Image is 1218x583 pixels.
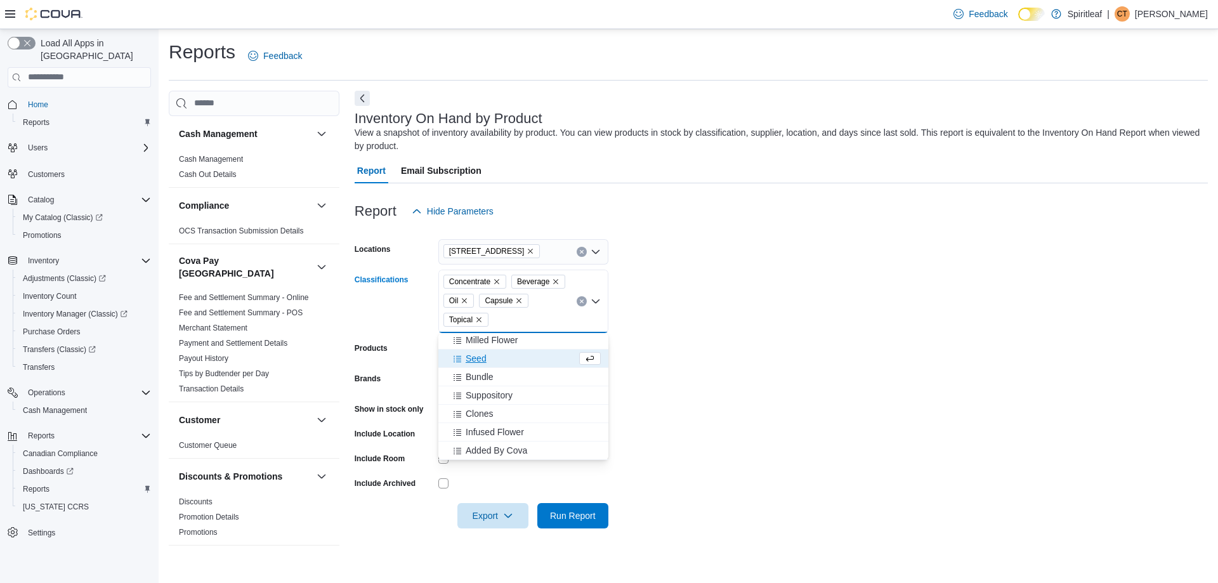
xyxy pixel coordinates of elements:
[13,341,156,358] a: Transfers (Classic)
[18,360,151,375] span: Transfers
[461,297,468,305] button: Remove Oil from selection in this group
[18,271,151,286] span: Adjustments (Classic)
[179,527,218,537] span: Promotions
[23,253,64,268] button: Inventory
[28,169,65,180] span: Customers
[355,111,542,126] h3: Inventory On Hand by Product
[427,205,494,218] span: Hide Parameters
[449,294,459,307] span: Oil
[18,464,79,479] a: Dashboards
[1135,6,1208,22] p: [PERSON_NAME]
[23,96,151,112] span: Home
[169,494,339,545] div: Discounts & Promotions
[13,323,156,341] button: Purchase Orders
[449,275,490,288] span: Concentrate
[18,446,151,461] span: Canadian Compliance
[18,342,101,357] a: Transfers (Classic)
[475,316,483,324] button: Remove Topical from selection in this group
[243,43,307,69] a: Feedback
[466,444,527,457] span: Added By Cova
[527,247,534,255] button: Remove 501 - Spiritleaf Wellington St W (Ottawa) from selection in this group
[169,438,339,458] div: Customer
[23,466,74,476] span: Dashboards
[179,339,287,348] a: Payment and Settlement Details
[23,140,53,155] button: Users
[466,352,487,365] span: Seed
[13,358,156,376] button: Transfers
[3,191,156,209] button: Catalog
[314,259,329,275] button: Cova Pay [GEOGRAPHIC_DATA]
[591,247,601,257] button: Open list of options
[591,296,601,306] button: Close list of options
[355,204,396,219] h3: Report
[13,305,156,323] a: Inventory Manager (Classic)
[355,478,416,488] label: Include Archived
[179,226,304,236] span: OCS Transaction Submission Details
[18,271,111,286] a: Adjustments (Classic)
[179,353,228,364] span: Payout History
[28,528,55,538] span: Settings
[466,334,518,346] span: Milled Flower
[23,344,96,355] span: Transfers (Classic)
[13,114,156,131] button: Reports
[407,199,499,224] button: Hide Parameters
[28,143,48,153] span: Users
[28,431,55,441] span: Reports
[18,481,55,497] a: Reports
[23,230,62,240] span: Promotions
[179,414,311,426] button: Customer
[948,1,1012,27] a: Feedback
[438,331,608,350] button: Milled Flower
[23,273,106,284] span: Adjustments (Classic)
[3,427,156,445] button: Reports
[8,90,151,575] nav: Complex example
[443,244,540,258] span: 501 - Spiritleaf Wellington St W (Ottawa)
[23,385,70,400] button: Operations
[179,170,237,179] a: Cash Out Details
[1018,8,1045,21] input: Dark Mode
[179,354,228,363] a: Payout History
[3,95,156,114] button: Home
[1115,6,1130,22] div: Chloe T
[23,484,49,494] span: Reports
[314,412,329,428] button: Customer
[443,275,506,289] span: Concentrate
[449,313,473,326] span: Topical
[465,503,521,528] span: Export
[179,293,309,302] a: Fee and Settlement Summary - Online
[179,155,243,164] a: Cash Management
[23,449,98,459] span: Canadian Compliance
[179,324,247,332] a: Merchant Statement
[179,512,239,522] span: Promotion Details
[179,470,311,483] button: Discounts & Promotions
[355,454,405,464] label: Include Room
[355,429,415,439] label: Include Location
[23,167,70,182] a: Customers
[23,502,89,512] span: [US_STATE] CCRS
[18,499,94,514] a: [US_STATE] CCRS
[23,140,151,155] span: Users
[18,403,151,418] span: Cash Management
[355,244,391,254] label: Locations
[13,270,156,287] a: Adjustments (Classic)
[485,294,513,307] span: Capsule
[179,338,287,348] span: Payment and Settlement Details
[23,525,151,540] span: Settings
[179,254,311,280] button: Cova Pay [GEOGRAPHIC_DATA]
[355,91,370,106] button: Next
[23,525,60,540] a: Settings
[13,287,156,305] button: Inventory Count
[355,374,381,384] label: Brands
[355,126,1202,153] div: View a snapshot of inventory availability by product. You can view products in stock by classific...
[3,139,156,157] button: Users
[18,115,151,130] span: Reports
[466,426,524,438] span: Infused Flower
[438,386,608,405] button: Suppository
[314,469,329,484] button: Discounts & Promotions
[577,247,587,257] button: Clear input
[355,275,409,285] label: Classifications
[438,442,608,460] button: Added By Cova
[466,370,494,383] span: Bundle
[179,441,237,450] a: Customer Queue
